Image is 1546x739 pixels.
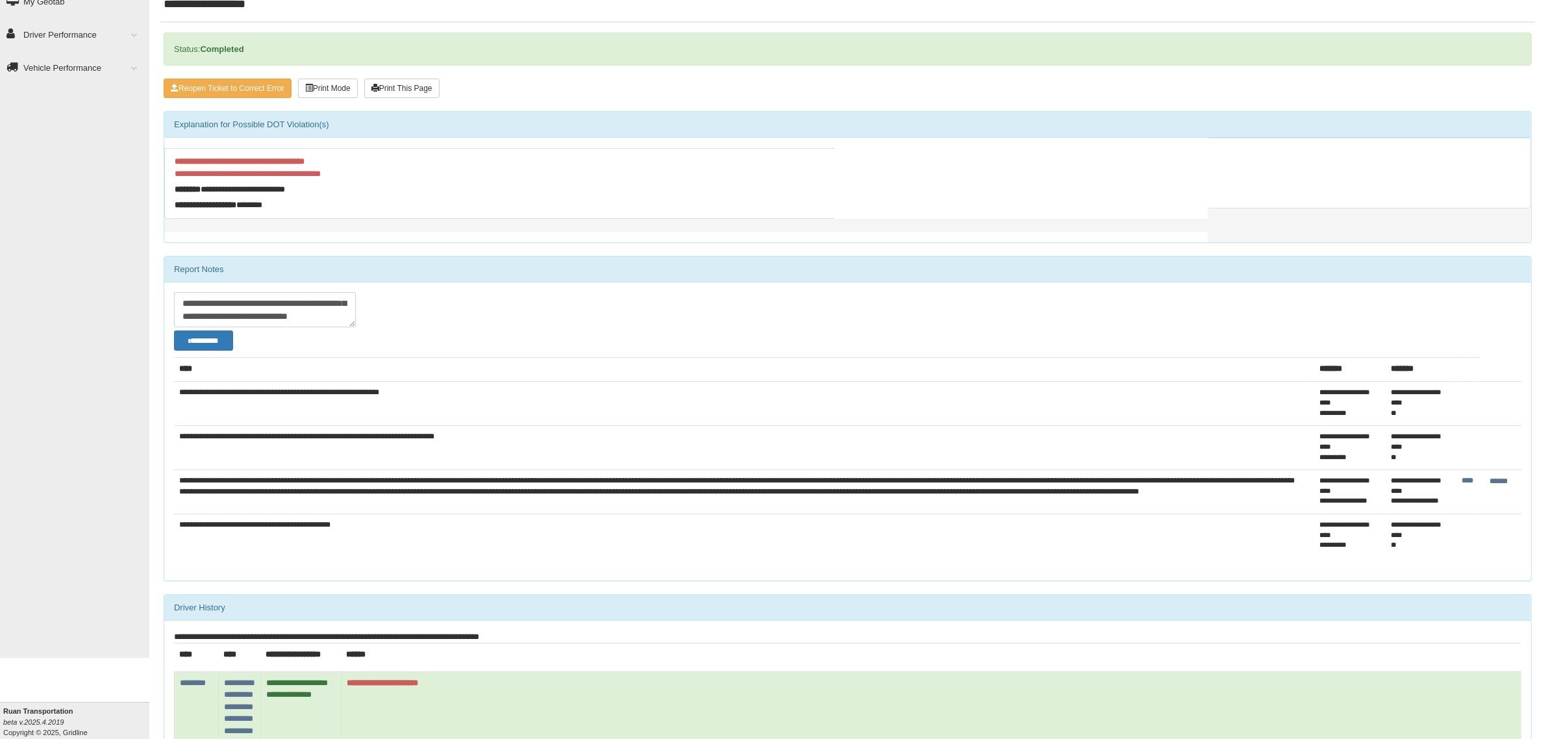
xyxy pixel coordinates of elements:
[3,718,64,726] i: beta v.2025.4.2019
[174,331,233,350] button: Change Filter Options
[3,706,149,738] div: Copyright © 2025, Gridline
[164,112,1531,138] div: Explanation for Possible DOT Violation(s)
[164,79,292,98] button: Reopen Ticket
[200,44,243,54] strong: Completed
[164,257,1531,282] div: Report Notes
[164,595,1531,621] div: Driver History
[364,79,440,98] button: Print This Page
[164,32,1532,66] div: Status:
[3,707,73,715] b: Ruan Transportation
[298,79,358,98] button: Print Mode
